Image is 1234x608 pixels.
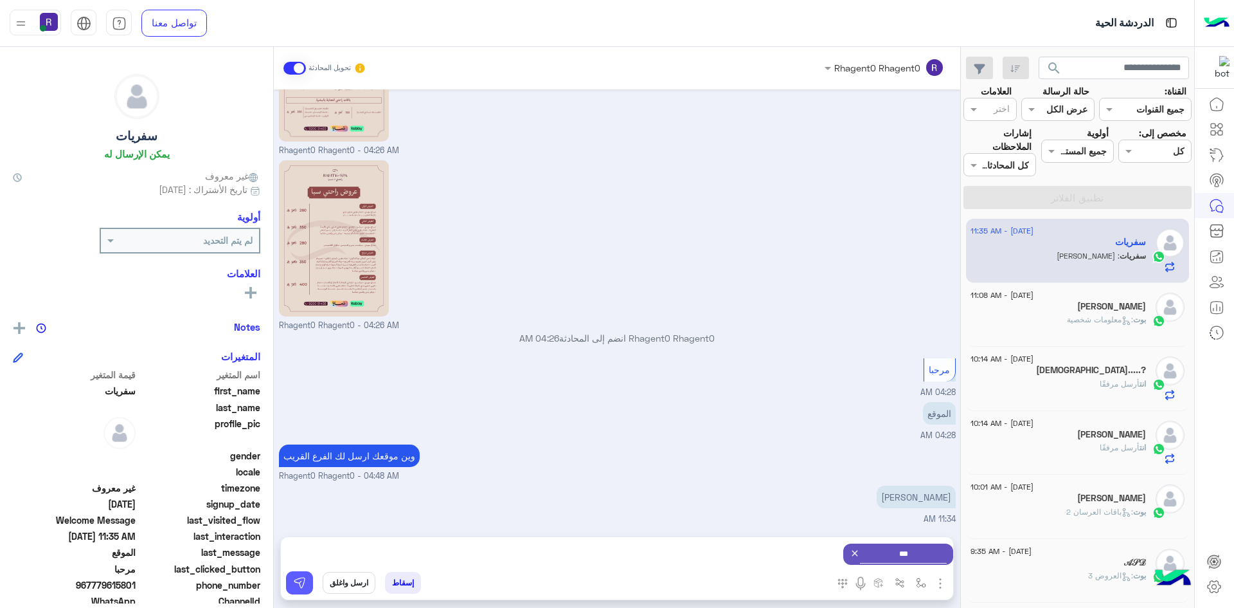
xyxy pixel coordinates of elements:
span: 04:28 AM [920,387,956,397]
h5: 𝒜𝒮𝒟 [1124,557,1146,568]
span: انت [1140,443,1146,452]
span: [DATE] - 10:14 AM [970,353,1033,365]
h6: أولوية [237,211,260,223]
span: null [13,465,136,479]
span: [DATE] - 10:14 AM [970,418,1033,429]
span: profile_pic [138,417,261,447]
span: 04:26 AM [519,333,559,344]
p: 31/8/2025, 11:34 AM [877,486,956,508]
p: الدردشة الحية [1095,15,1154,32]
img: send message [293,576,306,589]
span: first_name [138,384,261,398]
span: Rhagent0 Rhagent0 - 04:26 AM [279,145,399,157]
img: defaultAdmin.png [1156,484,1185,513]
label: مخصص إلى: [1139,126,1186,140]
span: gender [138,449,261,463]
img: defaultAdmin.png [1156,549,1185,578]
a: tab [106,10,132,37]
label: أولوية [1087,126,1109,140]
label: العلامات [981,84,1012,98]
h6: يمكن الإرسال له [104,148,170,160]
span: بوت [1133,315,1146,324]
img: send attachment [933,576,948,591]
span: search [1046,60,1062,76]
img: 322853014244696 [1206,56,1230,79]
p: 31/8/2025, 4:48 AM [279,445,420,467]
h5: فرحن انصاري [1077,429,1146,440]
img: userImage [40,13,58,31]
img: notes [36,323,46,333]
img: tab [76,16,91,31]
a: تواصل معنا [141,10,207,37]
span: signup_date [138,497,261,511]
span: [DATE] - 11:08 AM [970,290,1033,301]
h6: Notes [234,321,260,333]
img: Trigger scenario [895,578,905,588]
span: last_clicked_button [138,562,261,576]
img: defaultAdmin.png [1156,356,1185,385]
span: 967779615801 [13,578,136,592]
button: Trigger scenario [890,572,911,593]
span: مرحبا [13,562,136,576]
img: add [13,322,25,334]
button: تطبيق الفلاتر [963,186,1192,209]
button: select flow [911,572,932,593]
label: إشارات الملاحظات [963,126,1032,154]
img: WhatsApp [1152,443,1165,456]
img: create order [873,578,884,588]
span: ChannelId [138,594,261,608]
button: إسقاط [385,572,421,594]
span: Rhagent0 Rhagent0 - 04:48 AM [279,470,399,483]
img: select flow [916,578,926,588]
span: 11:34 AM [924,514,956,524]
span: مرحبا [929,364,950,375]
span: الرياض العزيزيه [1057,251,1120,261]
span: : باقات العرسان 2 [1066,507,1133,517]
h5: بدر بن عبدالله [1077,301,1146,312]
span: 04:28 AM [920,430,956,440]
span: غير معروف [13,481,136,495]
span: : معلومات شخصية [1067,315,1133,324]
h5: عوض عبد الواحد [1077,493,1146,504]
img: tab [1163,15,1179,31]
img: WhatsApp [1152,315,1165,327]
h6: المتغيرات [221,351,260,362]
h5: Zahirislam.....? [1036,365,1146,376]
span: : العروض 3 [1088,571,1133,580]
span: last_interaction [138,530,261,543]
span: last_visited_flow [138,513,261,527]
span: غير معروف [205,169,260,183]
span: last_message [138,546,261,559]
span: قيمة المتغير [13,368,136,382]
span: سفريات [1120,251,1146,261]
span: Welcome Message [13,513,136,527]
span: سفريات [13,384,136,398]
button: create order [868,572,890,593]
img: defaultAdmin.png [115,75,159,118]
span: أرسل مرفقًا [1100,379,1140,389]
span: last_name [138,401,261,414]
span: timezone [138,481,261,495]
span: [DATE] - 10:01 AM [970,481,1033,493]
p: Rhagent0 Rhagent0 انضم إلى المحادثة [279,331,956,345]
h5: سفريات [116,129,157,143]
span: 2 [13,594,136,608]
small: تحويل المحادثة [308,63,351,73]
img: WhatsApp [1152,378,1165,391]
span: Rhagent0 Rhagent0 - 04:26 AM [279,320,399,332]
h6: العلامات [13,268,260,279]
img: defaultAdmin.png [1156,293,1185,322]
span: phone_number [138,578,261,592]
img: Logo [1204,10,1230,37]
img: WhatsApp [1152,250,1165,263]
img: tab [112,16,127,31]
img: defaultAdmin.png [103,417,136,449]
span: [DATE] - 11:35 AM [970,225,1033,237]
img: make a call [837,578,848,589]
span: 2025-08-31T08:35:00.2137529Z [13,530,136,543]
button: ارسل واغلق [323,572,375,594]
img: profile [13,15,29,32]
span: null [13,449,136,463]
h5: سفريات [1115,237,1146,248]
button: search [1039,57,1070,84]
